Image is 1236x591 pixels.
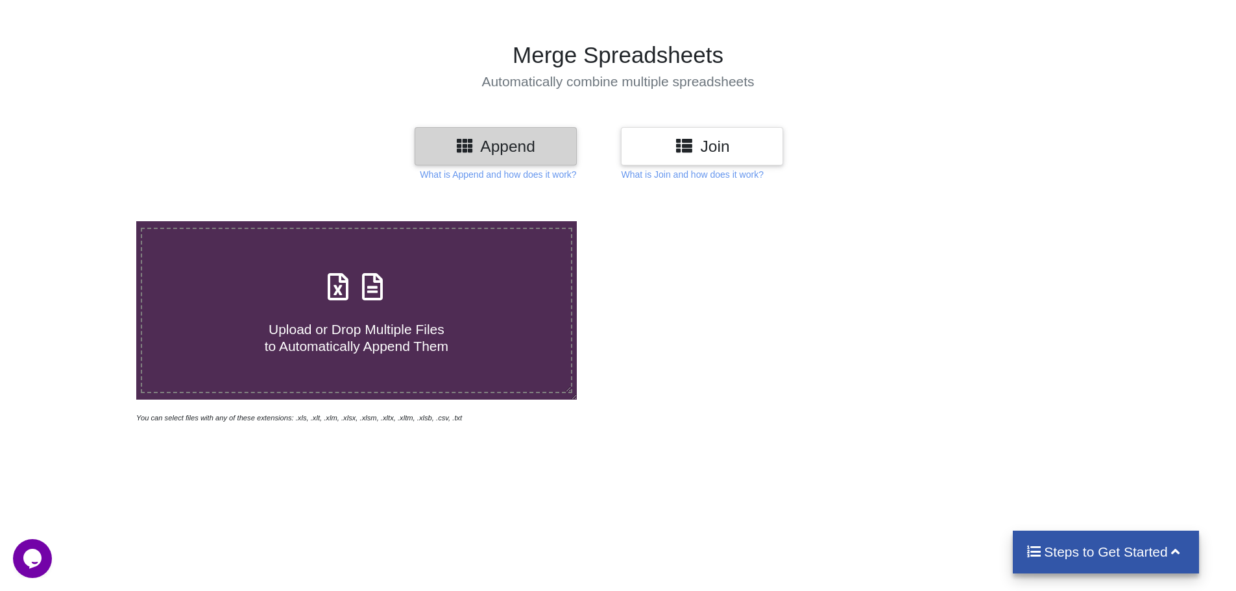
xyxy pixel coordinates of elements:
[621,168,763,181] p: What is Join and how does it work?
[265,322,448,353] span: Upload or Drop Multiple Files to Automatically Append Them
[420,168,576,181] p: What is Append and how does it work?
[631,137,773,156] h3: Join
[13,539,55,578] iframe: chat widget
[1026,544,1186,560] h4: Steps to Get Started
[424,137,567,156] h3: Append
[136,414,462,422] i: You can select files with any of these extensions: .xls, .xlt, .xlm, .xlsx, .xlsm, .xltx, .xltm, ...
